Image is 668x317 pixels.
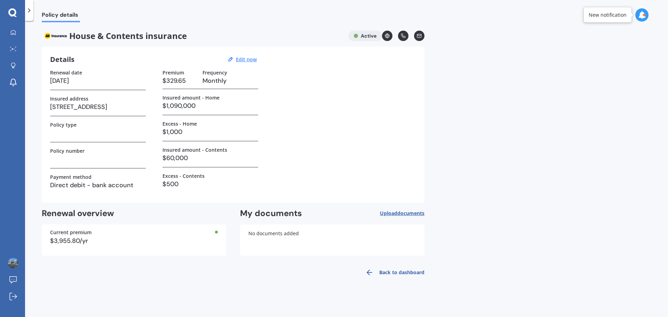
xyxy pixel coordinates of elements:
[162,173,205,179] label: Excess - Contents
[42,31,69,41] img: AA.webp
[397,210,424,216] span: documents
[380,208,424,219] button: Uploaddocuments
[361,264,424,281] a: Back to dashboard
[8,258,18,268] img: picture
[50,148,85,154] label: Policy number
[42,11,80,21] span: Policy details
[202,76,258,86] h3: Monthly
[162,121,197,127] label: Excess - Home
[50,122,77,128] label: Policy type
[50,180,146,190] h3: Direct debit - bank account
[240,224,424,256] div: No documents added
[234,56,259,63] button: Edit now
[50,230,218,235] div: Current premium
[50,76,146,86] h3: [DATE]
[240,208,302,219] h2: My documents
[162,76,197,86] h3: $329.65
[162,101,258,111] h3: $1,090,000
[162,179,258,189] h3: $500
[236,56,257,63] u: Edit now
[162,95,220,101] label: Insured amount - Home
[50,70,82,76] label: Renewal date
[162,153,258,163] h3: $60,000
[50,102,146,112] h3: [STREET_ADDRESS]
[380,211,424,216] span: Upload
[50,238,218,244] div: $3,955.80/yr
[42,208,226,219] h2: Renewal overview
[162,127,258,137] h3: $1,000
[42,31,343,41] span: House & Contents insurance
[50,55,74,64] h3: Details
[589,11,627,18] div: New notification
[162,70,184,76] label: Premium
[202,70,227,76] label: Frequency
[162,147,227,153] label: Insured amount - Contents
[50,96,88,102] label: Insured address
[50,174,92,180] label: Payment method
